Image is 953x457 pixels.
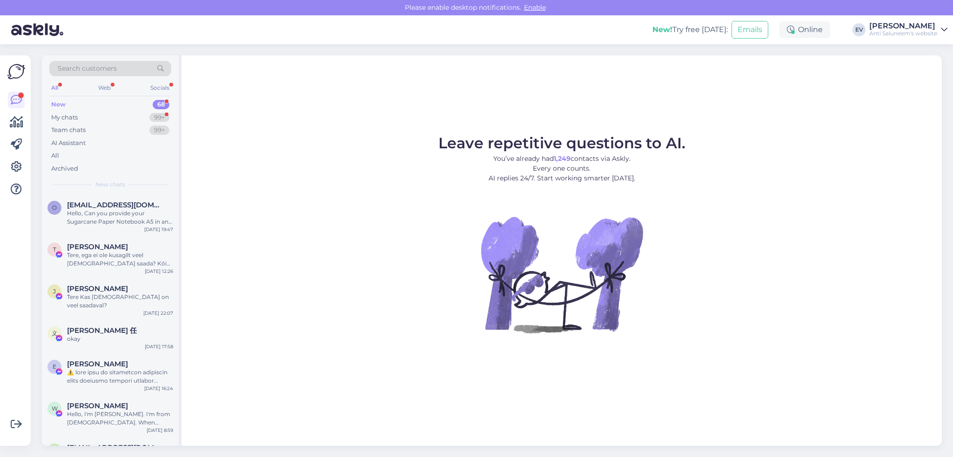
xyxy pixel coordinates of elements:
[652,24,728,35] div: Try free [DATE]:
[67,368,173,385] div: ⚠️ lore ipsu do sitametcon adipiscin elits doeiusmo tempori utlabor etdolo magnaaliq: enima://min...
[95,180,125,189] span: New chats
[51,164,78,173] div: Archived
[521,3,549,12] span: Enable
[51,151,59,160] div: All
[145,268,173,275] div: [DATE] 12:26
[143,310,173,317] div: [DATE] 22:07
[732,21,768,39] button: Emails
[67,201,164,209] span: otopix@gmail.com
[51,100,66,109] div: New
[779,21,830,38] div: Online
[51,113,78,122] div: My chats
[52,204,57,211] span: o
[49,82,60,94] div: All
[67,444,164,452] span: quote02@starawardsmedal.net
[438,154,685,183] p: You’ve already had contacts via Askly. Every one counts. AI replies 24/7. Start working smarter [...
[58,64,117,73] span: Search customers
[652,25,672,34] b: New!
[148,82,171,94] div: Socials
[147,427,173,434] div: [DATE] 8:59
[869,22,937,30] div: [PERSON_NAME]
[852,23,866,36] div: EV
[67,209,173,226] div: Hello, Can you provide your Sugarcane Paper Notebook A5 in an unlined (blank) version? The produc...
[869,30,937,37] div: Anti Saluneem's website
[67,243,128,251] span: Triin Mägi
[67,402,128,410] span: Wendy Xiao
[7,63,25,80] img: Askly Logo
[53,246,56,253] span: T
[53,288,56,295] span: J
[67,360,128,368] span: Eliza Adamska
[67,293,173,310] div: Tere Kas [DEMOGRAPHIC_DATA] on veel saadaval?
[554,154,570,163] b: 1,249
[67,335,173,343] div: okay
[145,343,173,350] div: [DATE] 17:58
[51,126,86,135] div: Team chats
[67,326,137,335] span: 义平 任
[96,82,113,94] div: Web
[51,139,86,148] div: AI Assistant
[53,363,56,370] span: E
[67,285,128,293] span: Jaanika Palmik
[52,405,58,412] span: W
[67,410,173,427] div: Hello, I'm [PERSON_NAME]. I'm from [DEMOGRAPHIC_DATA]. When browsing your company's promotional o...
[149,126,169,135] div: 99+
[144,226,173,233] div: [DATE] 19:47
[144,385,173,392] div: [DATE] 16:24
[438,134,685,152] span: Leave repetitive questions to AI.
[153,100,169,109] div: 68
[52,330,57,337] span: 义
[67,251,173,268] div: Tere, ega ei ole kusagilt veel [DEMOGRAPHIC_DATA] saada? Kõik läksid välja
[149,113,169,122] div: 99+
[869,22,947,37] a: [PERSON_NAME]Anti Saluneem's website
[478,191,645,358] img: No Chat active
